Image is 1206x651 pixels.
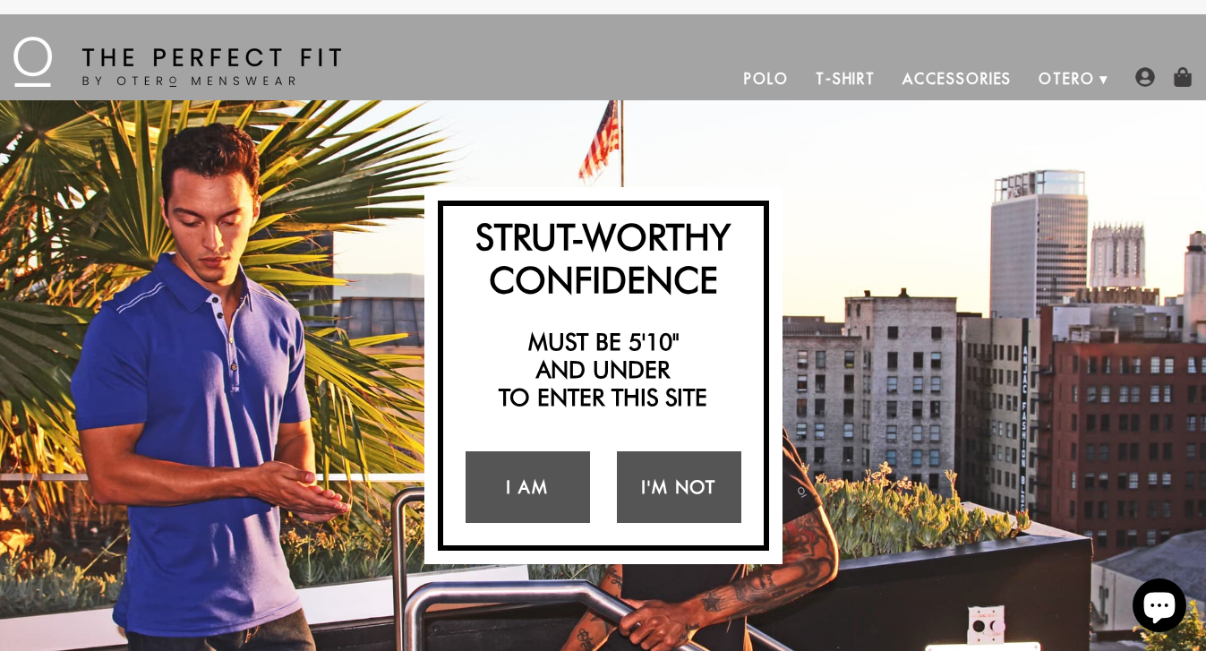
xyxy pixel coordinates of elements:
[1025,57,1108,100] a: Otero
[452,328,755,412] h2: Must be 5'10" and under to enter this site
[452,215,755,301] h2: Strut-Worthy Confidence
[731,57,802,100] a: Polo
[13,37,341,87] img: The Perfect Fit - by Otero Menswear - Logo
[889,57,1025,100] a: Accessories
[1127,578,1192,637] inbox-online-store-chat: Shopify online store chat
[466,451,590,523] a: I Am
[617,451,741,523] a: I'm Not
[802,57,889,100] a: T-Shirt
[1135,67,1155,87] img: user-account-icon.png
[1173,67,1193,87] img: shopping-bag-icon.png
